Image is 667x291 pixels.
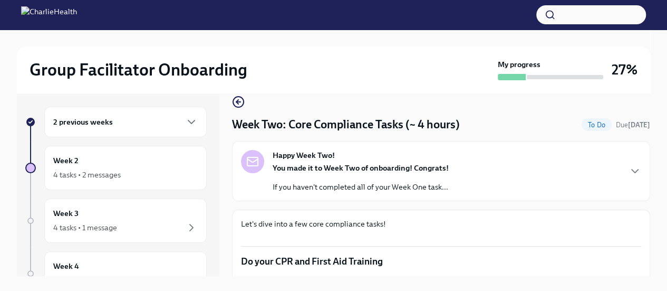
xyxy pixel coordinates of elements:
h4: Week Two: Core Compliance Tasks (~ 4 hours) [232,117,460,133]
div: 4 tasks • 1 message [53,222,117,233]
span: September 22nd, 2025 10:00 [616,120,650,130]
a: Week 34 tasks • 1 message [25,199,207,243]
span: Due [616,121,650,129]
span: To Do [582,121,612,129]
h6: Week 3 [53,208,79,219]
p: If you haven't completed all of your Week One task... [273,182,449,192]
a: Week 24 tasks • 2 messages [25,146,207,190]
p: Do your CPR and First Aid Training [241,255,641,268]
strong: [DATE] [628,121,650,129]
img: CharlieHealth [21,6,77,23]
h6: 2 previous weeks [53,116,113,128]
strong: You made it to Week Two of onboarding! Congrats! [273,163,449,173]
h6: Week 4 [53,260,79,272]
div: 4 tasks • 2 messages [53,170,121,180]
h2: Group Facilitator Onboarding [30,59,247,80]
p: Let's dive into a few core compliance tasks! [241,219,641,229]
h3: 27% [612,60,637,79]
h6: Week 2 [53,155,79,166]
strong: My progress [498,59,540,70]
strong: Happy Week Two! [273,150,335,161]
div: 2 previous weeks [44,107,207,137]
div: 1 task [53,275,72,286]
